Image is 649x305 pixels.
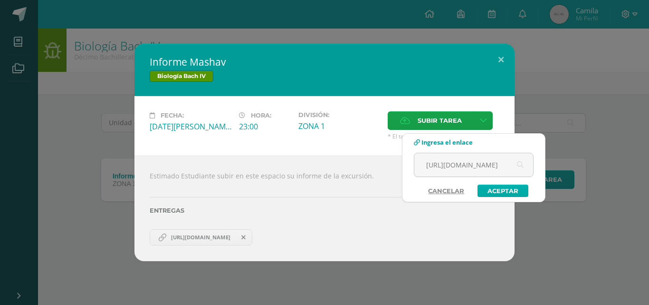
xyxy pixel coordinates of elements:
[236,232,252,243] span: Remover entrega
[150,121,231,132] div: [DATE][PERSON_NAME]
[150,55,499,69] h2: Informe Mashav
[414,153,533,177] input: Ej. www.google.com
[388,132,499,140] span: * El tamaño máximo permitido es 50 MB
[419,185,474,197] a: Cancelar
[161,112,184,119] span: Fecha:
[166,234,235,241] span: [URL][DOMAIN_NAME]
[251,112,271,119] span: Hora:
[421,138,473,147] span: Ingresa el enlace
[298,121,380,131] div: ZONA 1
[150,70,213,82] span: Biología Bach IV
[134,156,515,261] div: Estimado Estudiante subir en este espacio su informe de la excursión.
[477,185,528,197] a: Aceptar
[150,229,252,246] a: https://docs.google.com/document/d/1AMoJdnbg7r4AmoYP_dfl7_PKLYkLFIhHqRjrFc5LhjM/edit?usp=sharing
[487,44,515,76] button: Close (Esc)
[150,207,499,214] label: Entregas
[418,112,462,129] span: Subir tarea
[298,111,380,118] label: División:
[239,121,291,132] div: 23:00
